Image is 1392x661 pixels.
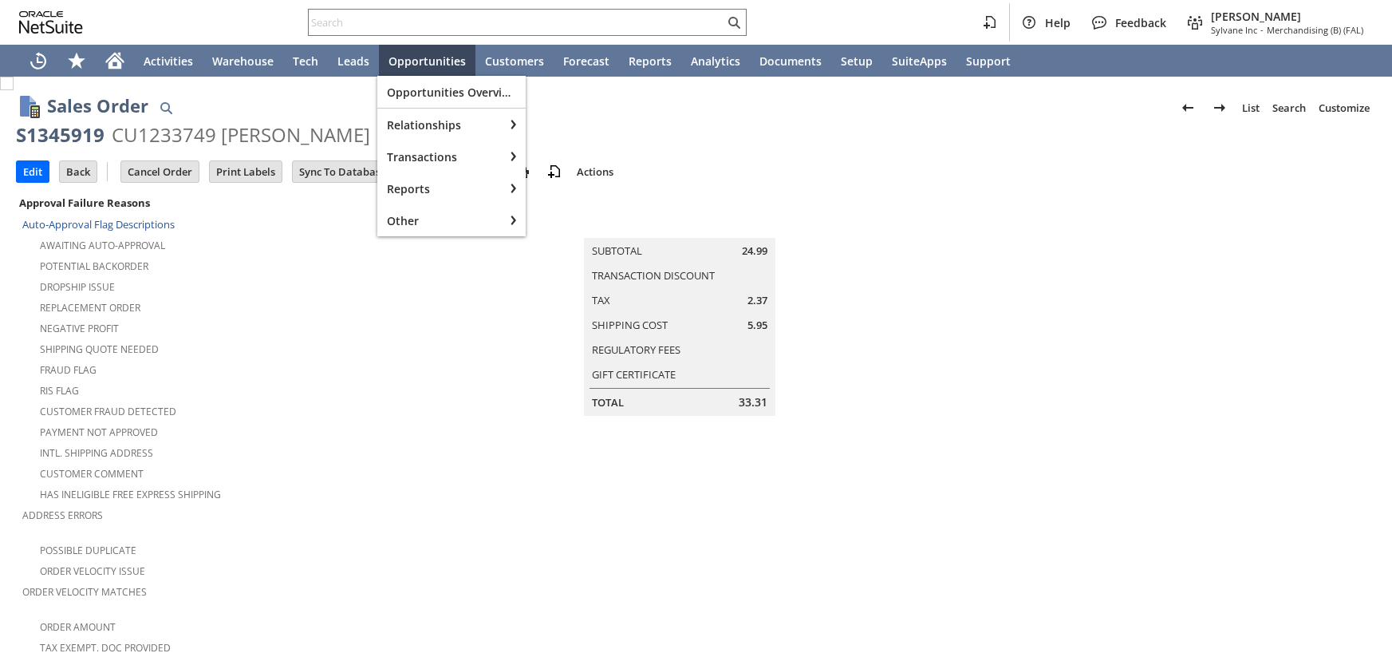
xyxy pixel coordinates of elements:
svg: Recent Records [29,51,48,70]
a: Shipping Quote Needed [40,342,159,356]
a: Potential Backorder [40,259,148,273]
div: S1345919 [16,122,104,148]
span: Reports [387,181,494,196]
svg: logo [19,11,83,34]
input: Sync To Database [293,161,392,182]
span: Merchandising (B) (FAL) [1267,24,1363,36]
a: Order Velocity Issue [40,564,145,578]
span: Opportunities Overview [387,85,516,100]
a: Tax Exempt. Doc Provided [40,641,171,655]
a: Shipping Cost [592,318,668,332]
a: Actions [570,164,620,179]
a: Reports [619,45,681,77]
a: Recent Records [19,45,57,77]
a: List [1236,95,1266,121]
span: Support [966,53,1011,69]
a: Order Velocity Matches [22,585,147,599]
span: 2.37 [747,293,767,308]
a: Auto-Approval Flag Descriptions [22,217,175,232]
a: Gift Certificate [592,367,676,382]
a: Setup [831,45,882,77]
span: Opportunities [388,53,466,69]
div: Reports [377,172,503,204]
span: - [1260,24,1264,36]
span: 24.99 [742,243,767,259]
div: Transactions [377,141,503,172]
span: 33.31 [739,394,767,410]
div: Relationships [377,109,503,141]
span: Help [1045,15,1071,30]
span: Analytics [691,53,740,69]
a: Support [956,45,1020,77]
input: Print Labels [210,161,282,182]
a: RIS flag [40,384,79,398]
a: Awaiting Auto-Approval [40,239,165,252]
a: Documents [750,45,831,77]
svg: Shortcuts [67,51,86,70]
img: Next [1210,98,1229,117]
span: 5.95 [747,318,767,333]
a: Subtotal [592,243,642,258]
a: Search [1266,95,1312,121]
span: Reports [629,53,672,69]
a: Fraud Flag [40,363,97,377]
a: Payment not approved [40,425,158,439]
span: Feedback [1115,15,1166,30]
span: Documents [759,53,822,69]
span: Customers [485,53,544,69]
img: Previous [1178,98,1197,117]
a: Warehouse [203,45,283,77]
div: Other [377,204,503,236]
a: Analytics [681,45,750,77]
a: Transaction Discount [592,268,715,283]
a: Tech [283,45,328,77]
span: Sylvane Inc [1211,24,1257,36]
a: Replacement Order [40,301,140,315]
a: Possible Duplicate [40,544,136,557]
span: [PERSON_NAME] [1211,9,1363,24]
span: Leads [337,53,369,69]
a: Tax [592,293,610,307]
input: Edit [17,161,49,182]
a: Regulatory Fees [592,342,680,357]
a: Customize [1312,95,1376,121]
a: Address Errors [22,509,103,522]
svg: Search [724,13,743,32]
a: Opportunities [379,45,475,77]
div: CU1233749 [PERSON_NAME] [112,122,370,148]
a: Total [592,395,624,410]
a: Home [96,45,134,77]
span: Transactions [387,149,494,164]
div: Shortcuts [57,45,96,77]
span: Other [387,213,494,228]
a: Leads [328,45,379,77]
a: Order Amount [40,620,116,634]
span: Warehouse [212,53,274,69]
caption: Summary [584,212,775,238]
span: Setup [841,53,873,69]
a: Dropship Issue [40,280,115,294]
input: Back [60,161,97,182]
a: Customer Comment [40,467,144,481]
h1: Sales Order [47,93,148,119]
img: add-record.svg [545,162,564,181]
input: Search [309,13,724,32]
a: Negative Profit [40,322,119,335]
a: Activities [134,45,203,77]
span: Tech [293,53,318,69]
span: Forecast [563,53,609,69]
img: Quick Find [156,98,175,117]
svg: Home [105,51,124,70]
a: Opportunities Overview [377,76,526,108]
span: Relationships [387,117,494,133]
span: SuiteApps [892,53,947,69]
a: Customers [475,45,554,77]
div: Approval Failure Reasons [16,192,463,213]
input: Cancel Order [121,161,199,182]
a: Customer Fraud Detected [40,405,176,418]
span: Activities [144,53,193,69]
a: SuiteApps [882,45,956,77]
a: Forecast [554,45,619,77]
a: Intl. Shipping Address [40,446,153,460]
a: Has Ineligible Free Express Shipping [40,488,221,501]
